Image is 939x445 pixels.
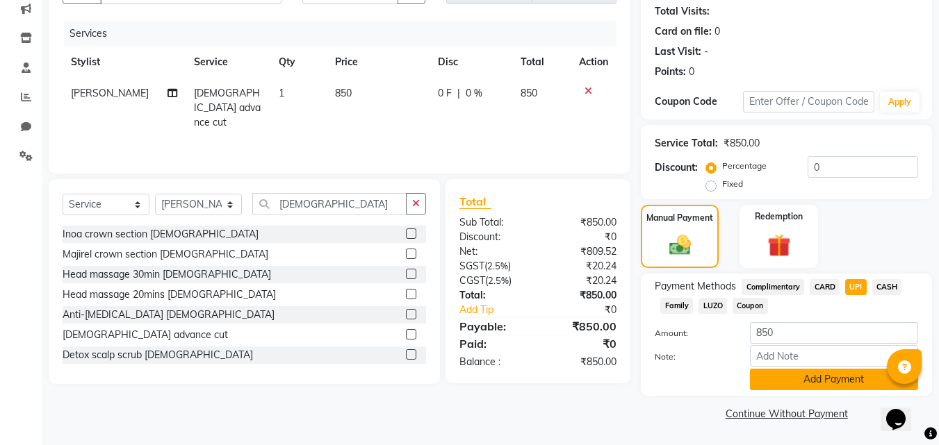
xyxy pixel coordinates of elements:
[63,247,268,262] div: Majirel crown section [DEMOGRAPHIC_DATA]
[449,335,538,352] div: Paid:
[750,345,918,367] input: Add Note
[644,407,929,421] a: Continue Without Payment
[449,303,553,317] a: Add Tip
[63,328,228,342] div: [DEMOGRAPHIC_DATA] advance cut
[63,348,253,362] div: Detox scalp scrub [DEMOGRAPHIC_DATA]
[449,355,538,369] div: Balance :
[449,230,538,244] div: Discount:
[449,288,538,303] div: Total:
[722,160,767,172] label: Percentage
[646,212,713,224] label: Manual Payment
[459,274,485,287] span: CGST
[644,327,739,339] label: Amount:
[538,215,627,230] div: ₹850.00
[655,279,736,294] span: Payment Methods
[512,47,571,78] th: Total
[430,47,512,78] th: Disc
[644,351,739,363] label: Note:
[487,260,508,271] span: 2.5%
[715,24,720,39] div: 0
[459,194,491,209] span: Total
[64,21,627,47] div: Services
[881,389,925,431] iframe: chat widget
[538,244,627,259] div: ₹809.52
[63,227,259,242] div: Inoa crown section [DEMOGRAPHIC_DATA]
[186,47,270,78] th: Service
[252,193,407,215] input: Search or Scan
[662,233,698,258] img: _cash.svg
[571,47,617,78] th: Action
[553,303,628,317] div: ₹0
[845,279,867,295] span: UPI
[438,86,452,101] span: 0 F
[538,318,627,335] div: ₹850.00
[449,274,538,288] div: ( )
[724,136,760,151] div: ₹850.00
[538,335,627,352] div: ₹0
[194,87,261,128] span: [DEMOGRAPHIC_DATA] advance cut
[63,308,275,322] div: Anti-[MEDICAL_DATA] [DEMOGRAPHIC_DATA]
[760,231,798,260] img: _gift.svg
[689,65,694,79] div: 0
[270,47,327,78] th: Qty
[327,47,430,78] th: Price
[459,260,484,272] span: SGST
[449,259,538,274] div: ( )
[655,24,712,39] div: Card on file:
[655,65,686,79] div: Points:
[810,279,840,295] span: CARD
[63,47,186,78] th: Stylist
[538,274,627,288] div: ₹20.24
[655,160,698,175] div: Discount:
[872,279,902,295] span: CASH
[449,244,538,259] div: Net:
[538,355,627,369] div: ₹850.00
[71,87,149,99] span: [PERSON_NAME]
[457,86,460,101] span: |
[538,259,627,274] div: ₹20.24
[449,215,538,230] div: Sub Total:
[880,92,920,112] button: Apply
[655,4,710,19] div: Total Visits:
[449,318,538,335] div: Payable:
[488,275,509,286] span: 2.5%
[63,267,271,282] div: Head massage 30min [DEMOGRAPHIC_DATA]
[722,178,743,190] label: Fixed
[750,322,918,344] input: Amount
[742,279,804,295] span: Complimentary
[466,86,482,101] span: 0 %
[279,87,284,99] span: 1
[750,369,918,390] button: Add Payment
[704,44,708,59] div: -
[655,94,742,109] div: Coupon Code
[660,298,693,314] span: Family
[538,230,627,244] div: ₹0
[655,136,718,151] div: Service Total:
[335,87,352,99] span: 850
[538,288,627,303] div: ₹850.00
[755,210,803,223] label: Redemption
[655,44,701,59] div: Last Visit:
[699,298,727,314] span: LUZO
[733,298,768,314] span: Coupon
[743,91,874,112] input: Enter Offer / Coupon Code
[63,287,276,302] div: Head massage 20mins [DEMOGRAPHIC_DATA]
[521,87,537,99] span: 850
